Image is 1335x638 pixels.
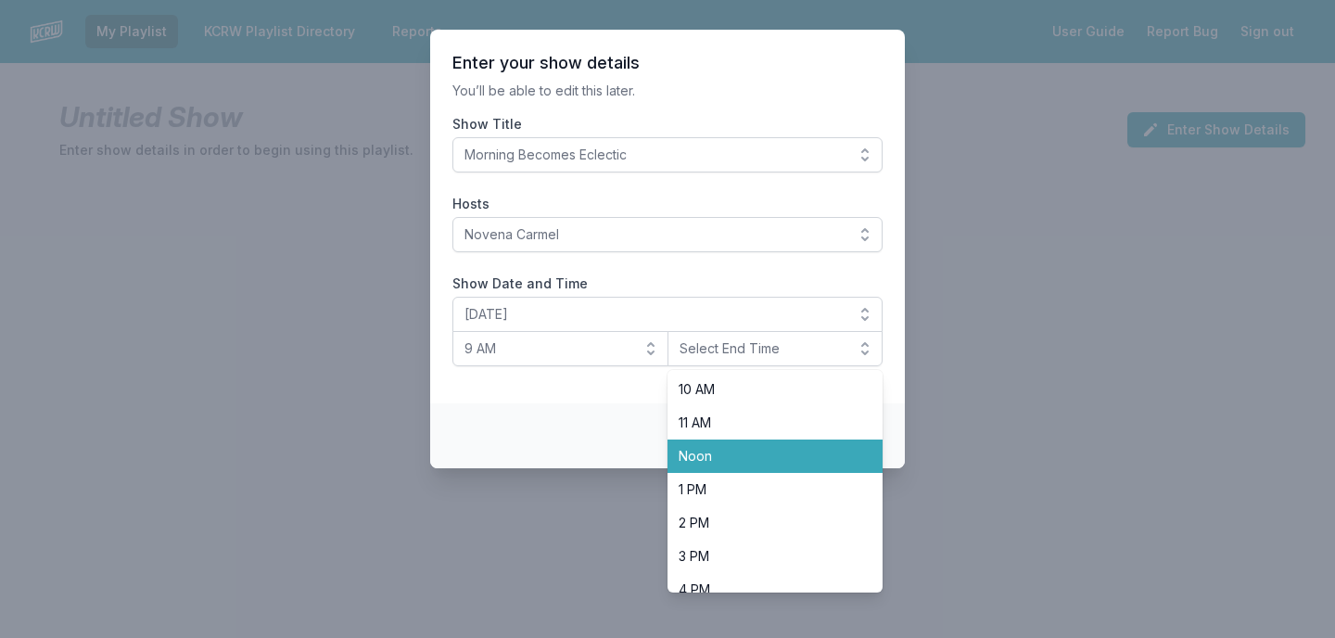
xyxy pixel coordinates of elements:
[452,217,883,252] button: Novena Carmel
[680,339,845,358] span: Select End Time
[464,146,845,164] span: Morning Becomes Eclectic
[452,297,883,332] button: [DATE]
[452,52,883,74] header: Enter your show details
[452,82,883,100] p: You’ll be able to edit this later.
[464,339,630,358] span: 9 AM
[679,514,850,532] span: 2 PM
[679,581,850,599] span: 4 PM
[667,331,884,366] button: Select End Time
[464,225,845,244] span: Novena Carmel
[452,274,588,293] legend: Show Date and Time
[452,195,883,213] label: Hosts
[464,305,845,324] span: [DATE]
[679,480,850,499] span: 1 PM
[452,137,883,172] button: Morning Becomes Eclectic
[452,331,668,366] button: 9 AM
[679,547,850,566] span: 3 PM
[679,414,850,432] span: 11 AM
[679,380,850,399] span: 10 AM
[679,447,850,466] span: Noon
[452,115,883,134] label: Show Title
